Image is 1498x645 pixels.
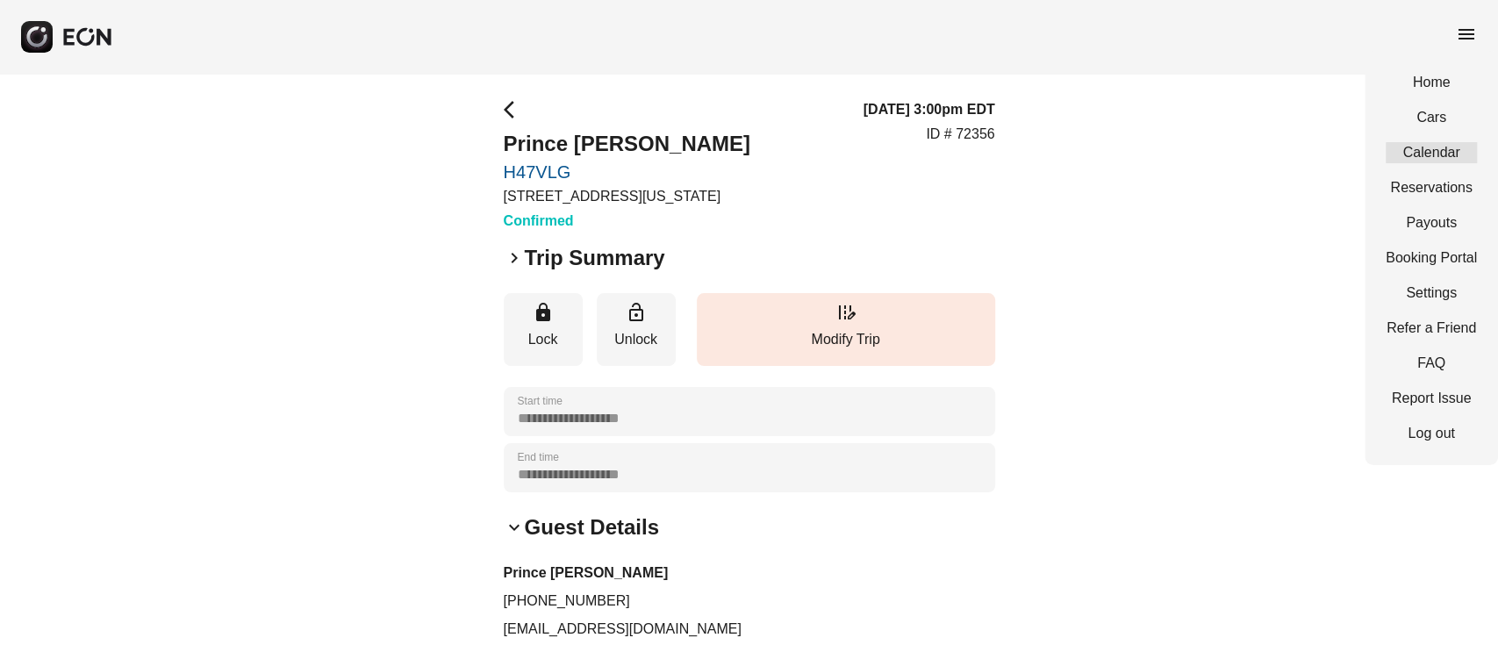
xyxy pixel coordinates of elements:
[1386,283,1477,304] a: Settings
[1386,212,1477,233] a: Payouts
[504,130,750,158] h2: Prince [PERSON_NAME]
[504,563,995,584] h3: Prince [PERSON_NAME]
[504,186,750,207] p: [STREET_ADDRESS][US_STATE]
[1456,24,1477,45] span: menu
[504,211,750,232] h3: Confirmed
[864,99,995,120] h3: [DATE] 3:00pm EDT
[1386,388,1477,409] a: Report Issue
[504,161,750,183] a: H47VLG
[1386,177,1477,198] a: Reservations
[504,619,995,640] p: [EMAIL_ADDRESS][DOMAIN_NAME]
[512,329,574,350] p: Lock
[1386,247,1477,269] a: Booking Portal
[1386,318,1477,339] a: Refer a Friend
[525,244,665,272] h2: Trip Summary
[1386,107,1477,128] a: Cars
[533,302,554,323] span: lock
[835,302,857,323] span: edit_road
[504,99,525,120] span: arrow_back_ios
[626,302,647,323] span: lock_open
[706,329,986,350] p: Modify Trip
[504,293,583,366] button: Lock
[504,591,995,612] p: [PHONE_NUMBER]
[504,247,525,269] span: keyboard_arrow_right
[504,517,525,538] span: keyboard_arrow_down
[1386,142,1477,163] a: Calendar
[525,513,659,541] h2: Guest Details
[1386,72,1477,93] a: Home
[606,329,667,350] p: Unlock
[697,293,995,366] button: Modify Trip
[1386,423,1477,444] a: Log out
[926,124,994,145] p: ID # 72356
[1386,353,1477,374] a: FAQ
[597,293,676,366] button: Unlock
